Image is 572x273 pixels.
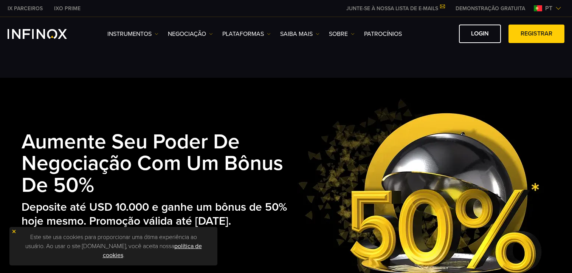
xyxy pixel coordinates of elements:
[2,5,48,12] a: INFINOX
[13,231,214,262] p: Este site usa cookies para proporcionar uma ótima experiência ao usuário. Ao usar o site [DOMAIN_...
[280,29,319,39] a: Saiba mais
[222,29,271,39] a: PLATAFORMAS
[48,5,86,12] a: INFINOX
[364,29,402,39] a: Patrocínios
[22,201,291,228] h2: Deposite até USD 10.000 e ganhe um bônus de 50% hoje mesmo. Promoção válida até [DATE].
[341,5,450,12] a: JUNTE-SE À NOSSA LISTA DE E-MAILS
[508,25,564,43] a: Registrar
[450,5,531,12] a: INFINOX MENU
[329,29,355,39] a: SOBRE
[22,130,283,198] strong: Aumente seu poder de negociação com um bônus de 50%
[107,29,158,39] a: Instrumentos
[459,25,501,43] a: Login
[11,229,17,234] img: yellow close icon
[8,29,85,39] a: INFINOX Logo
[542,4,555,13] span: pt
[168,29,213,39] a: NEGOCIAÇÃO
